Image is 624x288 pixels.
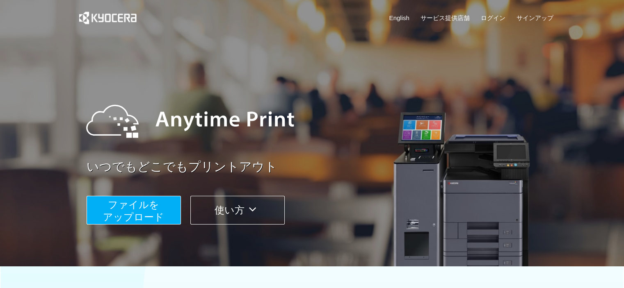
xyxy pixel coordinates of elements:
a: いつでもどこでもプリントアウト [87,158,558,176]
a: English [389,14,409,22]
button: ファイルを​​アップロード [87,196,181,225]
a: ログイン [481,14,505,22]
span: ファイルを ​​アップロード [103,199,164,222]
a: サービス提供店舗 [421,14,470,22]
button: 使い方 [190,196,285,225]
a: サインアップ [516,14,553,22]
